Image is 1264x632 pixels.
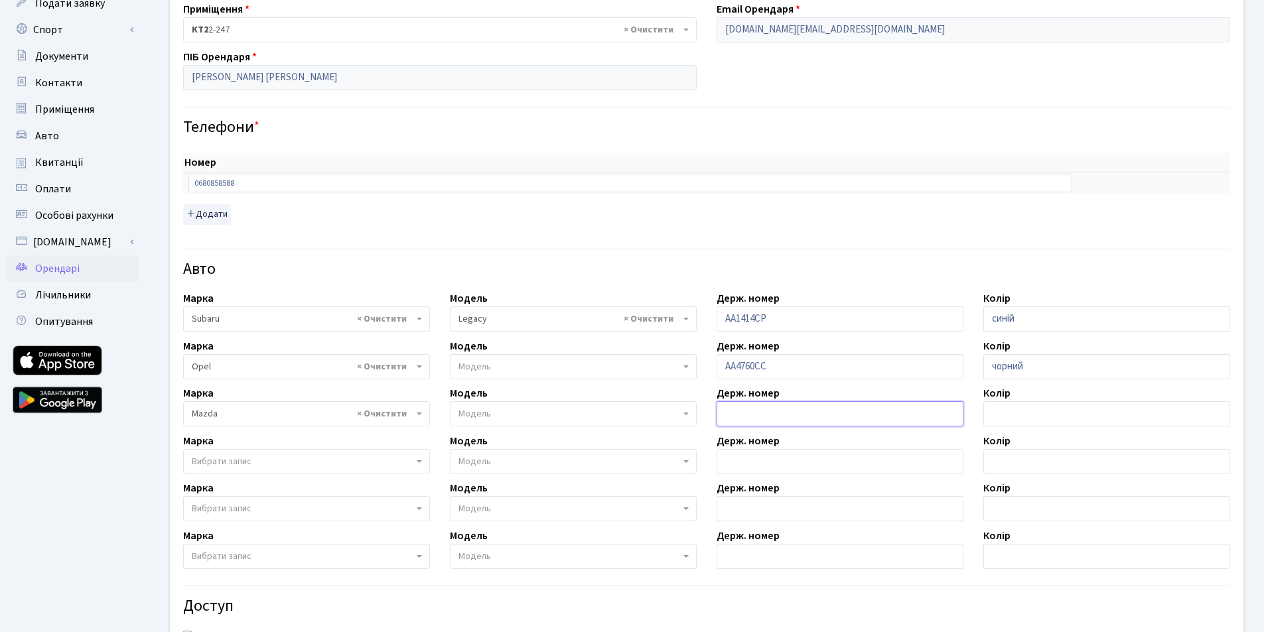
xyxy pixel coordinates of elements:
label: Модель [450,480,488,496]
span: Legacy [458,312,680,326]
span: Вибрати запис [192,502,251,515]
label: Держ. номер [717,338,780,354]
h4: Авто [183,260,1230,279]
span: Опитування [35,314,93,329]
span: Модель [458,502,491,515]
h4: Доступ [183,597,1230,616]
span: Лічильники [35,288,91,302]
label: Колір [983,528,1011,544]
span: Mazda [192,407,413,420]
label: Держ. номер [717,480,780,496]
a: Оплати [7,176,139,202]
label: Колір [983,385,1011,401]
label: Колір [983,290,1011,306]
a: Орендарі [7,255,139,282]
a: Опитування [7,308,139,335]
span: Модель [458,455,491,468]
a: Контакти [7,70,139,96]
a: Спорт [7,17,139,43]
span: Вибрати запис [192,455,251,468]
span: Модель [458,407,491,420]
span: Документи [35,49,88,64]
label: Модель [450,385,488,401]
label: Колір [983,480,1011,496]
a: Авто [7,123,139,149]
span: Модель [458,550,491,563]
b: КТ2 [192,23,208,36]
span: Видалити всі елементи [357,360,407,373]
label: Марка [183,480,214,496]
label: Модель [450,338,488,354]
span: Особові рахунки [35,208,113,223]
input: Буде використано в якості логіна [717,17,1230,42]
label: Держ. номер [717,433,780,449]
label: ПІБ Орендаря [183,49,257,65]
span: Авто [35,129,59,143]
span: Орендарі [35,261,80,276]
span: Subaru [192,312,413,326]
span: Opel [183,354,430,379]
span: Видалити всі елементи [624,312,673,326]
span: Mazda [183,401,430,426]
a: Квитанції [7,149,139,176]
span: Видалити всі елементи [357,407,407,420]
label: Марка [183,433,214,449]
span: Видалити всі елементи [624,23,673,36]
span: Приміщення [35,102,94,117]
label: Марка [183,338,214,354]
label: Модель [450,290,488,306]
label: Колір [983,433,1011,449]
a: Лічильники [7,282,139,308]
span: Квитанції [35,155,84,170]
h4: Телефони [183,118,1230,137]
a: [DOMAIN_NAME] [7,229,139,255]
label: Модель [450,528,488,544]
span: Вибрати запис [192,550,251,563]
label: Приміщення [183,1,249,17]
label: Держ. номер [717,290,780,306]
label: Держ. номер [717,528,780,544]
a: Приміщення [7,96,139,123]
span: <b>КТ2</b>&nbsp;&nbsp;&nbsp;2-247 [192,23,680,36]
label: Держ. номер [717,385,780,401]
label: Модель [450,433,488,449]
span: Видалити всі елементи [357,312,407,326]
span: Opel [192,360,413,373]
span: Контакти [35,76,82,90]
th: Номер [183,153,1078,172]
label: Марка [183,528,214,544]
span: Subaru [183,306,430,332]
label: Колір [983,338,1011,354]
span: Модель [458,360,491,373]
button: Додати [183,204,231,225]
label: Марка [183,385,214,401]
span: <b>КТ2</b>&nbsp;&nbsp;&nbsp;2-247 [183,17,697,42]
a: Документи [7,43,139,70]
span: Legacy [450,306,697,332]
span: Оплати [35,182,71,196]
label: Email Орендаря [717,1,800,17]
a: Особові рахунки [7,202,139,229]
label: Марка [183,290,214,306]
